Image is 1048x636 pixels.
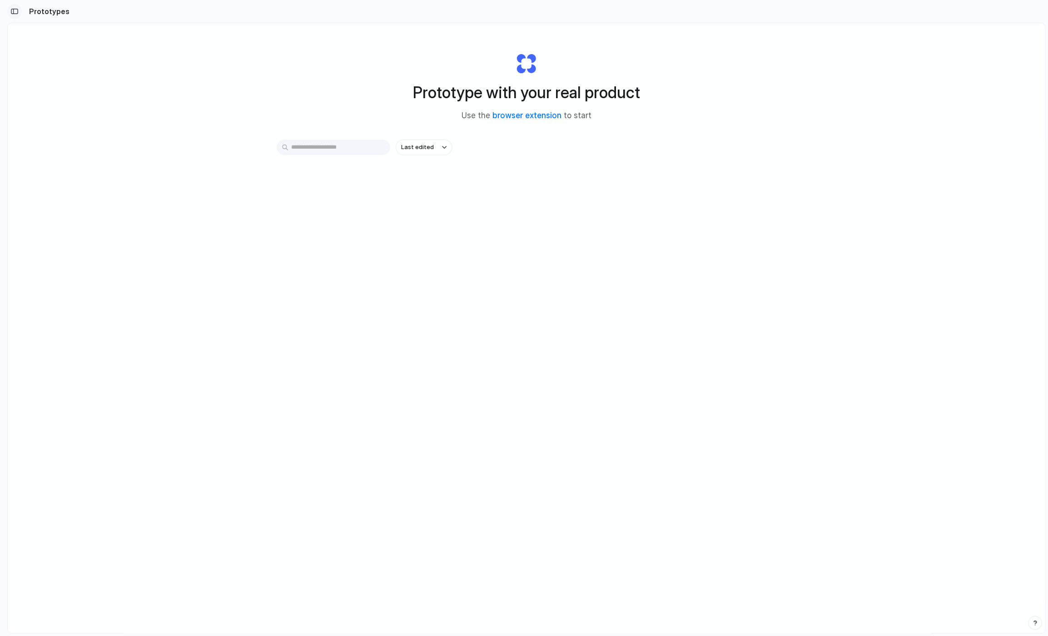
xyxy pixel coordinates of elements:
a: browser extension [492,111,561,120]
span: Last edited [401,143,434,152]
h2: Prototypes [25,6,70,17]
button: Last edited [396,140,452,155]
h1: Prototype with your real product [413,80,640,105]
span: Use the to start [462,110,591,122]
